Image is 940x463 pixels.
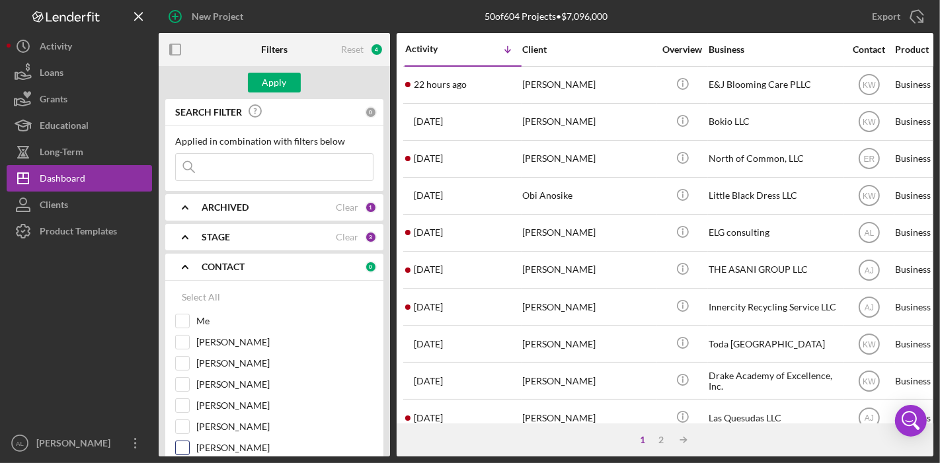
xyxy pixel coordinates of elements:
text: ER [863,155,875,164]
b: CONTACT [202,262,245,272]
div: [PERSON_NAME] [522,252,654,287]
label: [PERSON_NAME] [196,441,373,454]
div: Client [522,44,654,55]
div: Obi Anosike [522,178,654,213]
div: Bokio LLC [709,104,841,139]
time: 2025-08-03 22:11 [414,302,443,312]
div: [PERSON_NAME] [522,400,654,435]
div: [PERSON_NAME] [522,289,654,324]
div: [PERSON_NAME] [522,363,654,398]
label: [PERSON_NAME] [196,357,373,370]
text: KW [863,118,876,127]
div: New Project [192,3,243,30]
time: 2025-08-11 20:21 [414,190,443,201]
div: Overview [658,44,707,55]
text: AL [864,229,874,238]
button: New Project [159,3,256,30]
div: Educational [40,112,89,142]
div: E&J Blooming Care PLLC [709,67,841,102]
text: KW [863,81,876,90]
text: KW [863,376,876,386]
button: Apply [248,73,301,92]
div: Little Black Dress LLC [709,178,841,213]
div: Export [872,3,900,30]
div: Activity [405,44,463,54]
div: [PERSON_NAME] [522,104,654,139]
div: THE ASANI GROUP LLC [709,252,841,287]
button: AL[PERSON_NAME] [7,430,152,456]
label: [PERSON_NAME] [196,378,373,391]
time: 2025-08-01 15:22 [414,339,443,349]
div: 50 of 604 Projects • $7,096,000 [485,11,607,22]
button: Select All [175,284,227,310]
label: [PERSON_NAME] [196,420,373,433]
div: Long-Term [40,139,83,168]
div: Toda [GEOGRAPHIC_DATA] [709,326,841,361]
button: Export [859,3,933,30]
div: ELG consulting [709,215,841,250]
label: Me [196,314,373,328]
div: Product Templates [40,218,117,248]
button: Clients [7,192,152,218]
text: KW [863,339,876,349]
button: Activity [7,33,152,59]
div: Innercity Recycling Service LLC [709,289,841,324]
div: Las Quesudas LLC [709,400,841,435]
div: 0 [365,106,377,118]
div: Applied in combination with filters below [175,136,373,147]
text: AL [16,440,24,447]
div: Contact [844,44,894,55]
div: Clear [336,232,358,242]
b: ARCHIVED [202,202,249,213]
b: STAGE [202,232,230,242]
div: [PERSON_NAME] [522,67,654,102]
text: KW [863,192,876,201]
div: Open Intercom Messenger [895,405,927,437]
div: Business [709,44,841,55]
time: 2025-08-08 00:56 [414,264,443,275]
button: Loans [7,59,152,86]
div: Dashboard [40,165,85,195]
button: Product Templates [7,218,152,244]
button: Educational [7,112,152,139]
div: Clients [40,192,68,221]
div: Select All [182,284,220,310]
time: 2025-08-11 21:33 [414,153,443,164]
div: Grants [40,86,67,116]
div: Clear [336,202,358,213]
div: North of Common, LLC [709,141,841,176]
div: Drake Academy of Excellence, Inc. [709,363,841,398]
div: [PERSON_NAME] [522,141,654,176]
b: SEARCH FILTER [175,107,242,118]
b: Filters [261,44,288,55]
time: 2025-07-29 17:25 [414,376,443,386]
time: 2025-08-11 18:32 [414,227,443,238]
div: [PERSON_NAME] [522,326,654,361]
button: Dashboard [7,165,152,192]
div: 0 [365,261,377,273]
div: [PERSON_NAME] [522,215,654,250]
time: 2025-07-26 06:39 [414,413,443,423]
button: Grants [7,86,152,112]
button: Long-Term [7,139,152,165]
div: 4 [370,43,383,56]
div: Apply [262,73,287,92]
div: 1 [365,201,377,213]
div: 1 [633,435,652,445]
div: 2 [652,435,670,445]
label: [PERSON_NAME] [196,399,373,412]
label: [PERSON_NAME] [196,336,373,349]
div: 3 [365,231,377,243]
time: 2025-08-12 15:29 [414,116,443,127]
text: AJ [864,413,873,423]
div: Reset [341,44,364,55]
div: Activity [40,33,72,63]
